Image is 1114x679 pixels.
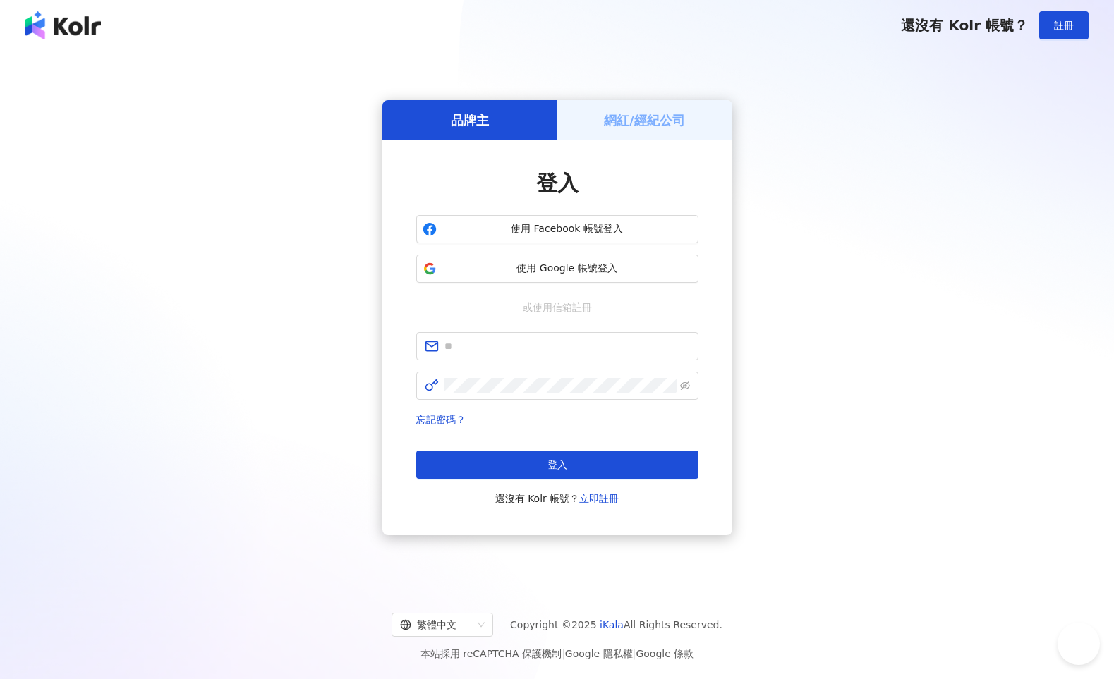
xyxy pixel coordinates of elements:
img: logo [25,11,101,39]
h5: 品牌主 [451,111,489,129]
span: 或使用信箱註冊 [513,300,602,315]
a: 忘記密碼？ [416,414,466,425]
span: 註冊 [1054,20,1074,31]
span: 登入 [536,171,579,195]
span: 使用 Facebook 帳號登入 [442,222,692,236]
a: 立即註冊 [579,493,619,504]
span: 還沒有 Kolr 帳號？ [901,17,1028,34]
button: 登入 [416,451,698,479]
a: iKala [600,619,624,630]
span: 使用 Google 帳號登入 [442,262,692,276]
a: Google 隱私權 [565,648,633,659]
button: 使用 Google 帳號登入 [416,255,698,283]
span: | [633,648,636,659]
span: Copyright © 2025 All Rights Reserved. [510,616,722,633]
button: 註冊 [1039,11,1089,39]
span: | [562,648,565,659]
span: 登入 [547,459,567,470]
span: 還沒有 Kolr 帳號？ [495,490,619,507]
span: 本站採用 reCAPTCHA 保護機制 [420,645,694,662]
button: 使用 Facebook 帳號登入 [416,215,698,243]
a: Google 條款 [636,648,694,659]
span: eye-invisible [680,381,690,391]
div: 繁體中文 [400,613,472,636]
h5: 網紅/經紀公司 [604,111,685,129]
iframe: Help Scout Beacon - Open [1058,623,1100,665]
